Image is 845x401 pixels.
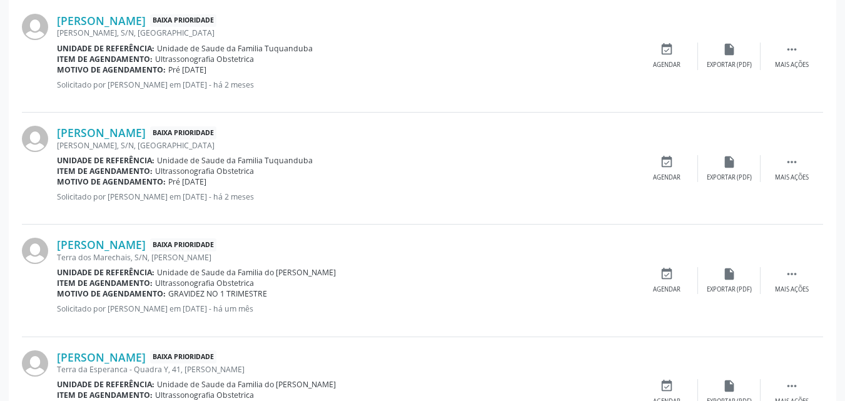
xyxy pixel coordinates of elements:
[157,43,313,54] span: Unidade de Saude da Familia Tuquanduba
[57,126,146,140] a: [PERSON_NAME]
[57,43,154,54] b: Unidade de referência:
[57,140,635,151] div: [PERSON_NAME], S/N, [GEOGRAPHIC_DATA]
[157,155,313,166] span: Unidade de Saude da Familia Tuquanduba
[57,166,153,176] b: Item de agendamento:
[775,285,809,294] div: Mais ações
[57,278,153,288] b: Item de agendamento:
[155,278,254,288] span: Ultrassonografia Obstetrica
[168,64,206,75] span: Pré [DATE]
[722,379,736,393] i: insert_drive_file
[57,252,635,263] div: Terra dos Marechais, S/N, [PERSON_NAME]
[168,176,206,187] span: Pré [DATE]
[57,267,154,278] b: Unidade de referência:
[57,28,635,38] div: [PERSON_NAME], S/N, [GEOGRAPHIC_DATA]
[155,54,254,64] span: Ultrassonografia Obstetrica
[157,267,336,278] span: Unidade de Saude da Familia do [PERSON_NAME]
[707,285,752,294] div: Exportar (PDF)
[155,390,254,400] span: Ultrassonografia Obstetrica
[57,79,635,90] p: Solicitado por [PERSON_NAME] em [DATE] - há 2 meses
[57,64,166,75] b: Motivo de agendamento:
[660,155,674,169] i: event_available
[22,14,48,40] img: img
[155,166,254,176] span: Ultrassonografia Obstetrica
[57,238,146,251] a: [PERSON_NAME]
[57,350,146,364] a: [PERSON_NAME]
[22,126,48,152] img: img
[660,267,674,281] i: event_available
[157,379,336,390] span: Unidade de Saude da Familia do [PERSON_NAME]
[722,155,736,169] i: insert_drive_file
[57,303,635,314] p: Solicitado por [PERSON_NAME] em [DATE] - há um mês
[785,267,799,281] i: 
[722,267,736,281] i: insert_drive_file
[57,390,153,400] b: Item de agendamento:
[150,238,216,251] span: Baixa Prioridade
[150,350,216,363] span: Baixa Prioridade
[57,379,154,390] b: Unidade de referência:
[785,43,799,56] i: 
[57,364,635,375] div: Terra da Esperanca - Quadra Y, 41, [PERSON_NAME]
[707,61,752,69] div: Exportar (PDF)
[653,61,681,69] div: Agendar
[660,379,674,393] i: event_available
[707,173,752,182] div: Exportar (PDF)
[775,173,809,182] div: Mais ações
[150,14,216,28] span: Baixa Prioridade
[653,173,681,182] div: Agendar
[775,61,809,69] div: Mais ações
[660,43,674,56] i: event_available
[57,155,154,166] b: Unidade de referência:
[150,126,216,140] span: Baixa Prioridade
[653,285,681,294] div: Agendar
[57,288,166,299] b: Motivo de agendamento:
[22,238,48,264] img: img
[57,14,146,28] a: [PERSON_NAME]
[57,176,166,187] b: Motivo de agendamento:
[168,288,267,299] span: GRAVIDEZ NO 1 TRIMESTRE
[785,379,799,393] i: 
[57,54,153,64] b: Item de agendamento:
[57,191,635,202] p: Solicitado por [PERSON_NAME] em [DATE] - há 2 meses
[785,155,799,169] i: 
[722,43,736,56] i: insert_drive_file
